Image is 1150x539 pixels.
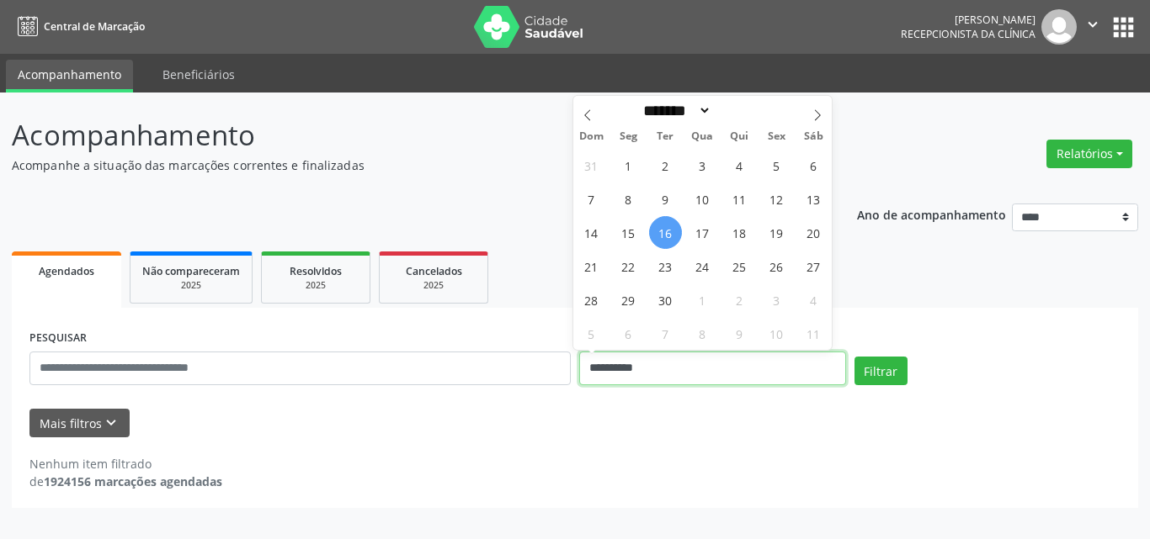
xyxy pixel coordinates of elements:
span: Setembro 13, 2025 [797,182,830,215]
p: Acompanhamento [12,114,801,156]
span: Setembro 8, 2025 [612,182,645,215]
span: Setembro 28, 2025 [575,283,608,316]
img: img [1041,9,1077,45]
div: 2025 [391,279,476,292]
i: keyboard_arrow_down [102,414,120,432]
span: Setembro 14, 2025 [575,216,608,249]
span: Sáb [795,131,832,142]
div: Nenhum item filtrado [29,455,222,473]
button: Mais filtroskeyboard_arrow_down [29,409,130,438]
span: Setembro 21, 2025 [575,250,608,283]
span: Outubro 7, 2025 [649,317,682,350]
span: Ter [647,131,684,142]
button:  [1077,9,1109,45]
span: Setembro 19, 2025 [760,216,793,249]
span: Dom [573,131,610,142]
a: Beneficiários [151,60,247,89]
span: Outubro 9, 2025 [723,317,756,350]
span: Setembro 24, 2025 [686,250,719,283]
span: Setembro 18, 2025 [723,216,756,249]
span: Outubro 2, 2025 [723,283,756,316]
a: Central de Marcação [12,13,145,40]
span: Outubro 3, 2025 [760,283,793,316]
span: Não compareceram [142,264,240,278]
span: Setembro 17, 2025 [686,216,719,249]
span: Recepcionista da clínica [901,27,1036,41]
span: Setembro 26, 2025 [760,250,793,283]
span: Agosto 31, 2025 [575,149,608,182]
span: Outubro 8, 2025 [686,317,719,350]
span: Setembro 6, 2025 [797,149,830,182]
div: 2025 [142,279,240,292]
span: Setembro 29, 2025 [612,283,645,316]
span: Outubro 1, 2025 [686,283,719,316]
button: Filtrar [855,357,908,385]
span: Cancelados [406,264,462,278]
span: Sex [758,131,795,142]
i:  [1083,15,1102,34]
span: Setembro 4, 2025 [723,149,756,182]
span: Outubro 5, 2025 [575,317,608,350]
input: Year [711,102,767,119]
span: Outubro 10, 2025 [760,317,793,350]
span: Outubro 6, 2025 [612,317,645,350]
div: [PERSON_NAME] [901,13,1036,27]
span: Outubro 11, 2025 [797,317,830,350]
span: Setembro 27, 2025 [797,250,830,283]
span: Setembro 16, 2025 [649,216,682,249]
span: Setembro 15, 2025 [612,216,645,249]
span: Setembro 3, 2025 [686,149,719,182]
span: Agendados [39,264,94,278]
div: de [29,473,222,490]
strong: 1924156 marcações agendadas [44,473,222,489]
span: Resolvidos [290,264,342,278]
span: Setembro 5, 2025 [760,149,793,182]
span: Qua [684,131,721,142]
span: Setembro 20, 2025 [797,216,830,249]
p: Acompanhe a situação das marcações correntes e finalizadas [12,156,801,174]
select: Month [638,102,712,119]
span: Setembro 12, 2025 [760,182,793,215]
span: Setembro 30, 2025 [649,283,682,316]
span: Setembro 2, 2025 [649,149,682,182]
span: Setembro 23, 2025 [649,250,682,283]
span: Setembro 11, 2025 [723,182,756,215]
button: apps [1109,13,1138,42]
span: Setembro 10, 2025 [686,182,719,215]
span: Outubro 4, 2025 [797,283,830,316]
span: Setembro 9, 2025 [649,182,682,215]
label: PESQUISAR [29,325,87,351]
button: Relatórios [1046,140,1132,168]
span: Setembro 25, 2025 [723,250,756,283]
span: Setembro 1, 2025 [612,149,645,182]
span: Seg [610,131,647,142]
div: 2025 [274,279,358,292]
span: Setembro 22, 2025 [612,250,645,283]
span: Qui [721,131,758,142]
span: Central de Marcação [44,19,145,34]
p: Ano de acompanhamento [857,203,1006,225]
a: Acompanhamento [6,60,133,92]
span: Setembro 7, 2025 [575,182,608,215]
